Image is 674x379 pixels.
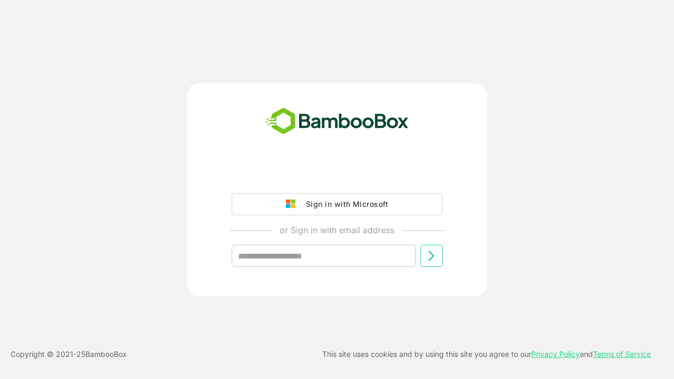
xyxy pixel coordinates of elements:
img: bamboobox [260,104,414,139]
a: Privacy Policy [531,350,580,358]
div: Sign in with Microsoft [301,197,388,211]
p: Copyright © 2021- 25 BambooBox [11,348,127,361]
button: Sign in with Microsoft [232,193,442,215]
a: Terms of Service [593,350,651,358]
p: This site uses cookies and by using this site you agree to our and [322,348,651,361]
p: or Sign in with email address [280,224,394,236]
img: google [286,200,301,209]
